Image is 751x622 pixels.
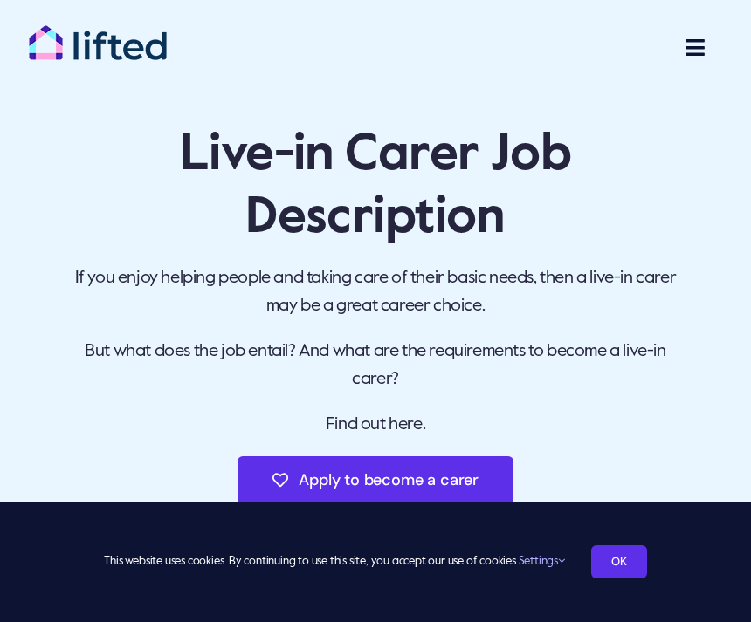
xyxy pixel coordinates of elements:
[75,270,677,315] span: If you enjoy helping people and taking care of their basic needs, then a live-in carer may be a g...
[104,548,564,576] span: This website uses cookies. By continuing to use this site, you accept our use of cookies.
[519,556,565,567] a: Settings
[180,130,571,243] span: Live-in Carer Job Description
[593,26,723,69] nav: Carer Jobs Menu
[299,471,479,489] span: Apply to become a carer
[326,416,425,434] span: Find out here.
[591,545,647,578] a: OK
[28,24,168,42] a: lifted-logo
[85,343,665,388] span: But what does the job entail? And what are the requirements to become a live-in carer?
[238,456,513,504] a: Apply to become a carer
